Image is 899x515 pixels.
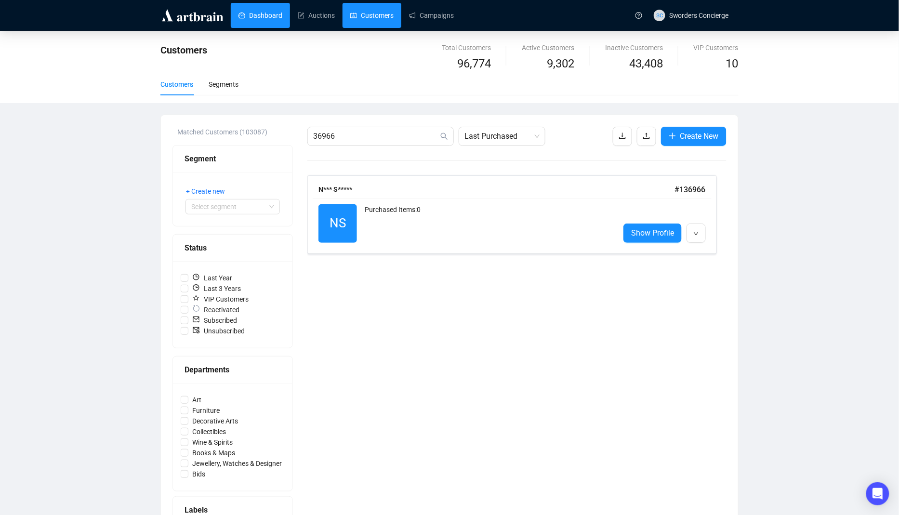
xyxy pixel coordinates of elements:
[160,79,193,90] div: Customers
[693,231,699,237] span: down
[188,304,243,315] span: Reactivated
[464,127,540,145] span: Last Purchased
[694,42,739,53] div: VIP Customers
[188,469,209,479] span: Bids
[866,482,889,505] div: Open Intercom Messenger
[619,132,626,140] span: download
[185,153,281,165] div: Segment
[726,57,739,70] span: 10
[605,42,663,53] div: Inactive Customers
[185,242,281,254] div: Status
[629,55,663,73] span: 43,408
[669,132,676,140] span: plus
[522,42,574,53] div: Active Customers
[631,227,674,239] span: Show Profile
[160,44,207,56] span: Customers
[188,273,236,283] span: Last Year
[440,132,448,140] span: search
[188,315,241,326] span: Subscribed
[185,364,281,376] div: Departments
[188,395,205,405] span: Art
[188,437,237,448] span: Wine & Spirits
[185,184,233,199] button: + Create new
[188,283,245,294] span: Last 3 Years
[675,185,706,194] span: # 136966
[188,458,286,469] span: Jewellery, Watches & Designer
[350,3,394,28] a: Customers
[188,426,230,437] span: Collectibles
[656,11,663,20] span: SC
[188,294,252,304] span: VIP Customers
[547,55,574,73] span: 9,302
[238,3,282,28] a: Dashboard
[330,213,346,233] span: NS
[307,175,727,254] a: N*** S*****#136966NSPurchased Items:0Show Profile
[188,416,242,426] span: Decorative Arts
[188,326,249,336] span: Unsubscribed
[365,204,612,243] div: Purchased Items: 0
[409,3,454,28] a: Campaigns
[186,186,225,197] span: + Create new
[643,132,650,140] span: upload
[457,55,491,73] span: 96,774
[623,224,682,243] a: Show Profile
[209,79,238,90] div: Segments
[680,130,719,142] span: Create New
[313,131,438,142] input: Search Customer...
[298,3,335,28] a: Auctions
[177,127,293,137] div: Matched Customers (103087)
[635,12,642,19] span: question-circle
[442,42,491,53] div: Total Customers
[661,127,727,146] button: Create New
[188,448,239,458] span: Books & Maps
[160,8,225,23] img: logo
[669,12,729,19] span: Sworders Concierge
[188,405,224,416] span: Furniture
